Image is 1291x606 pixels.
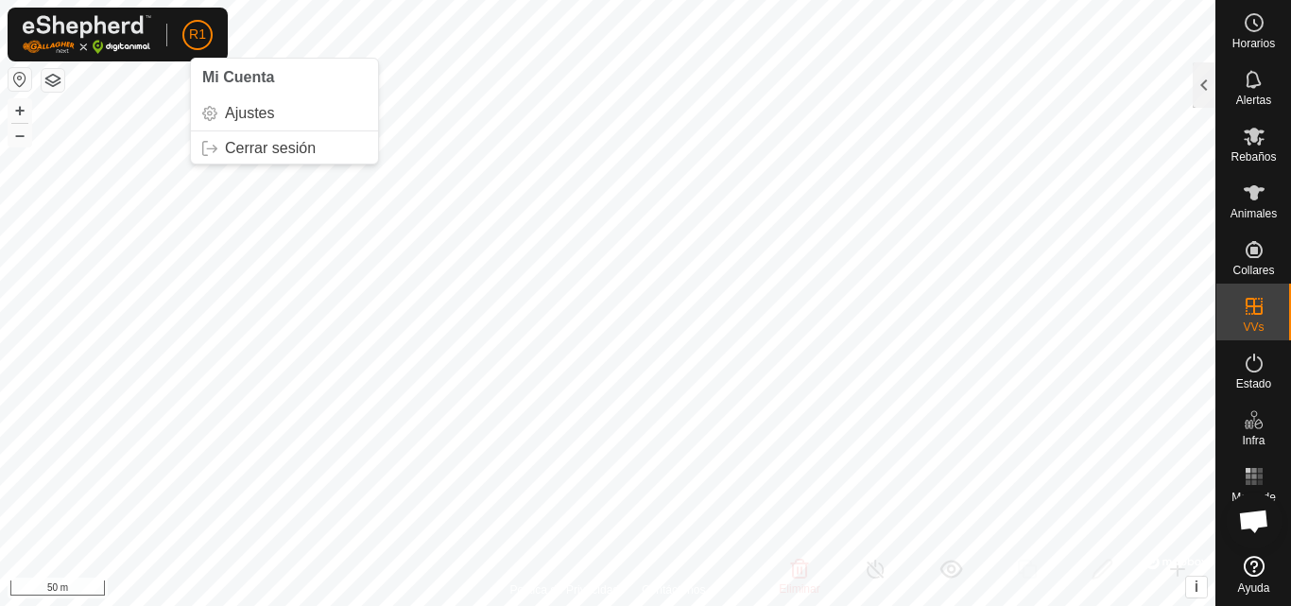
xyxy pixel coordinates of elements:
[23,15,151,54] img: Logo Gallagher
[9,99,31,122] button: +
[1232,265,1274,276] span: Collares
[1231,151,1276,163] span: Rebaños
[9,68,31,91] button: Restablecer Mapa
[1216,548,1291,601] a: Ayuda
[1186,577,1207,597] button: i
[1226,493,1282,549] div: Chat abierto
[225,106,274,121] span: Ajustes
[1243,321,1264,333] span: VVs
[202,69,274,85] span: Mi Cuenta
[510,581,619,598] a: Política de Privacidad
[191,98,378,129] a: Ajustes
[1221,492,1286,514] span: Mapa de Calor
[1232,38,1275,49] span: Horarios
[189,25,206,44] span: R1
[1236,95,1271,106] span: Alertas
[191,133,378,164] a: Cerrar sesión
[42,69,64,92] button: Capas del Mapa
[1242,435,1265,446] span: Infra
[9,124,31,147] button: –
[1238,582,1270,594] span: Ayuda
[1195,579,1198,595] span: i
[642,581,705,598] a: Contáctenos
[1236,378,1271,390] span: Estado
[1231,208,1277,219] span: Animales
[225,141,316,156] span: Cerrar sesión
